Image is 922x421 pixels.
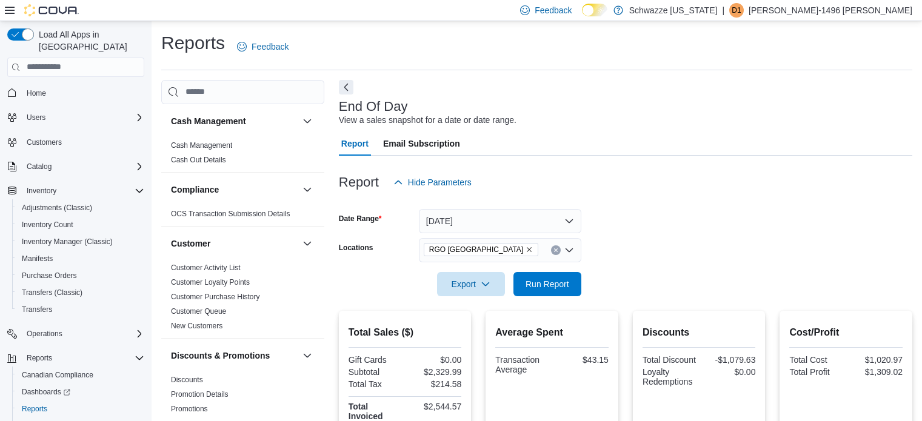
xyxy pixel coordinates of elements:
[349,402,383,421] strong: Total Invoiced
[12,301,149,318] button: Transfers
[12,199,149,216] button: Adjustments (Classic)
[419,209,581,233] button: [DATE]
[171,278,250,287] a: Customer Loyalty Points
[171,155,226,165] span: Cash Out Details
[171,210,290,218] a: OCS Transaction Submission Details
[437,272,505,296] button: Export
[12,400,149,417] button: Reports
[17,234,118,249] a: Inventory Manager (Classic)
[27,353,52,363] span: Reports
[429,244,523,256] span: RGO [GEOGRAPHIC_DATA]
[171,264,241,272] a: Customer Activity List
[22,184,144,198] span: Inventory
[17,302,57,317] a: Transfers
[22,203,92,213] span: Adjustments (Classic)
[171,237,298,250] button: Customer
[17,285,87,300] a: Transfers (Classic)
[300,182,315,197] button: Compliance
[22,327,67,341] button: Operations
[732,3,741,18] span: D1
[161,260,324,338] div: Customer
[22,254,53,264] span: Manifests
[17,285,144,300] span: Transfers (Classic)
[339,80,353,94] button: Next
[17,302,144,317] span: Transfers
[171,263,241,273] span: Customer Activity List
[22,159,56,174] button: Catalog
[27,88,46,98] span: Home
[171,141,232,150] span: Cash Management
[27,162,52,171] span: Catalog
[12,284,149,301] button: Transfers (Classic)
[2,158,149,175] button: Catalog
[789,355,843,365] div: Total Cost
[232,35,293,59] a: Feedback
[407,367,461,377] div: $2,329.99
[300,236,315,251] button: Customer
[2,133,149,151] button: Customers
[171,375,203,385] span: Discounts
[629,3,718,18] p: Schwazze [US_STATE]
[17,201,144,215] span: Adjustments (Classic)
[407,402,461,411] div: $2,544.57
[171,307,226,316] span: Customer Queue
[12,383,149,400] a: Dashboards
[171,115,298,127] button: Cash Management
[171,376,203,384] a: Discounts
[2,350,149,366] button: Reports
[349,325,462,340] h2: Total Sales ($)
[171,209,290,219] span: OCS Transaction Submission Details
[22,387,70,397] span: Dashboards
[22,220,73,230] span: Inventory Count
[349,379,403,389] div: Total Tax
[17,368,98,382] a: Canadian Compliance
[17,385,75,399] a: Dashboards
[22,351,144,365] span: Reports
[27,186,56,196] span: Inventory
[701,355,755,365] div: -$1,079.63
[407,355,461,365] div: $0.00
[34,28,144,53] span: Load All Apps in [GEOGRAPHIC_DATA]
[171,321,222,331] span: New Customers
[17,385,144,399] span: Dashboards
[171,350,270,362] h3: Discounts & Promotions
[12,366,149,383] button: Canadian Compliance
[339,114,516,127] div: View a sales snapshot for a date or date range.
[27,113,45,122] span: Users
[849,355,903,365] div: $1,020.97
[564,245,574,255] button: Open list of options
[17,268,82,283] a: Purchase Orders
[849,367,903,377] div: $1,309.02
[22,237,113,247] span: Inventory Manager (Classic)
[22,370,93,380] span: Canadian Compliance
[17,251,144,266] span: Manifests
[2,84,149,102] button: Home
[22,327,144,341] span: Operations
[171,292,260,302] span: Customer Purchase History
[171,322,222,330] a: New Customers
[495,325,609,340] h2: Average Spent
[551,245,561,255] button: Clear input
[535,4,572,16] span: Feedback
[171,307,226,316] a: Customer Queue
[12,267,149,284] button: Purchase Orders
[22,85,144,101] span: Home
[22,184,61,198] button: Inventory
[513,272,581,296] button: Run Report
[22,404,47,414] span: Reports
[27,329,62,339] span: Operations
[17,234,144,249] span: Inventory Manager (Classic)
[22,134,144,150] span: Customers
[2,182,149,199] button: Inventory
[526,246,533,253] button: Remove RGO 6 Northeast Heights from selection in this group
[171,404,208,414] span: Promotions
[526,278,569,290] span: Run Report
[171,184,219,196] h3: Compliance
[729,3,744,18] div: Danny-1496 Moreno
[424,243,538,256] span: RGO 6 Northeast Heights
[2,109,149,126] button: Users
[161,31,225,55] h1: Reports
[27,138,62,147] span: Customers
[171,184,298,196] button: Compliance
